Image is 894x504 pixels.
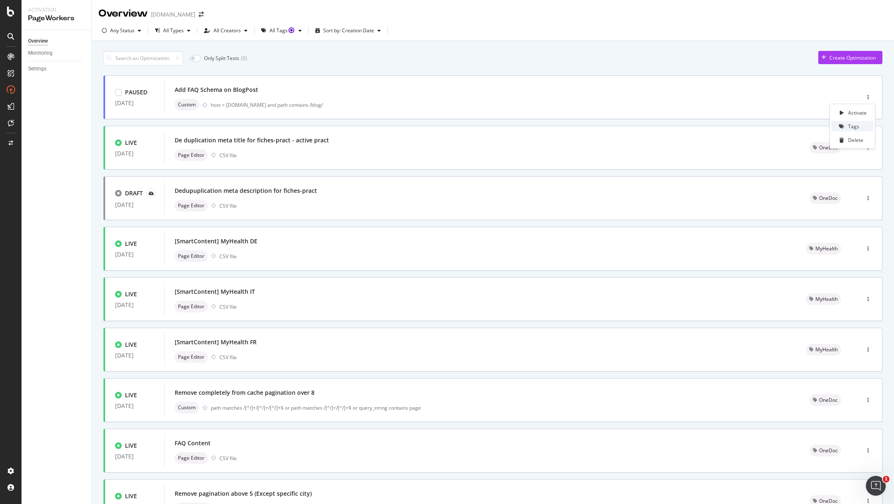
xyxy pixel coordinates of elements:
div: Remove pagination above 5 (Except specific city) [175,490,312,498]
div: Overview [28,37,48,46]
button: Create Optimization [818,51,882,64]
div: Tooltip anchor [288,26,295,34]
div: [DOMAIN_NAME] [151,10,195,19]
div: CSV file [219,202,237,209]
span: Custom [178,405,196,410]
span: OneDoc [819,145,838,150]
div: [DATE] [115,100,154,106]
div: neutral label [810,142,841,154]
div: LIVE [125,341,137,349]
div: Delete [848,137,863,144]
div: [DATE] [115,251,154,258]
div: neutral label [806,293,841,305]
div: DRAFT [125,189,143,197]
div: Any Status [110,28,135,33]
div: LIVE [125,290,137,298]
div: neutral label [175,402,199,413]
div: Settings [28,65,46,73]
span: MyHealth [815,347,838,352]
span: OneDoc [819,196,838,201]
span: Page Editor [178,203,204,208]
button: Any Status [99,24,144,37]
div: PageWorkers [28,14,85,23]
div: Create Optimization [829,54,876,61]
div: CSV file [219,253,237,260]
div: neutral label [810,445,841,456]
span: Page Editor [178,304,204,309]
div: LIVE [125,240,137,248]
div: arrow-right-arrow-left [199,12,204,17]
div: neutral label [175,452,208,464]
span: Page Editor [178,355,204,360]
div: CSV file [219,303,237,310]
span: MyHealth [815,297,838,302]
div: FAQ Content [175,439,211,447]
div: host = [DOMAIN_NAME] and path contains /blog/ [211,101,824,108]
div: neutral label [810,192,841,204]
div: CSV file [219,152,237,159]
span: OneDoc [819,448,838,453]
div: Activation [28,7,85,14]
button: Sort by: Creation Date [312,24,384,37]
span: OneDoc [819,398,838,403]
div: Monitoring [28,49,53,58]
div: [DATE] [115,202,154,208]
div: Only Split Tests [204,55,239,62]
input: Search an Optimization [103,51,183,65]
div: [SmartContent] MyHealth DE [175,237,257,245]
button: All TagsTooltip anchor [258,24,305,37]
a: Overview [28,37,86,46]
div: De duplication meta title for fiches-pract - active pract [175,136,329,144]
div: Remove completely from cache pagination over 8 [175,389,315,397]
div: [DATE] [115,352,154,359]
div: LIVE [125,492,137,500]
button: All Types [151,24,194,37]
div: Overview [99,7,148,21]
span: 1 [883,476,889,482]
div: LIVE [125,442,137,450]
div: neutral label [175,99,199,110]
div: neutral label [175,149,208,161]
div: neutral label [175,250,208,262]
div: [DATE] [115,302,154,308]
div: ( 0 ) [241,55,247,62]
div: path matches /[^/]+/[^/]+/[^/]+$ or path matches /[^/]+/[^/]+$ or query_string contains page [211,404,790,411]
span: Page Editor [178,254,204,259]
div: neutral label [810,394,841,406]
div: All Tags [269,28,295,33]
div: Dedupuplication meta description for fiches-pract [175,187,317,195]
div: neutral label [175,351,208,363]
div: neutral label [175,301,208,312]
span: Custom [178,102,196,107]
div: Tags [848,123,859,130]
span: Page Editor [178,456,204,461]
a: Settings [28,65,86,73]
div: [DATE] [115,403,154,409]
div: neutral label [806,344,841,355]
div: [DATE] [115,150,154,157]
div: Sort by: Creation Date [323,28,374,33]
div: neutral label [175,200,208,211]
div: CSV file [219,455,237,462]
div: [SmartContent] MyHealth FR [175,338,257,346]
div: Add FAQ Schema on BlogPost [175,86,258,94]
button: All Creators [201,24,251,37]
div: PAUSED [125,88,147,96]
span: Page Editor [178,153,204,158]
div: CSV file [219,354,237,361]
a: Monitoring [28,49,86,58]
div: Activate [848,109,867,116]
div: LIVE [125,139,137,147]
span: OneDoc [819,499,838,504]
span: MyHealth [815,246,838,251]
iframe: Intercom live chat [866,476,886,496]
div: All Types [163,28,184,33]
div: [SmartContent] MyHealth IT [175,288,255,296]
div: All Creators [214,28,241,33]
div: LIVE [125,391,137,399]
div: [DATE] [115,453,154,460]
div: neutral label [806,243,841,254]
